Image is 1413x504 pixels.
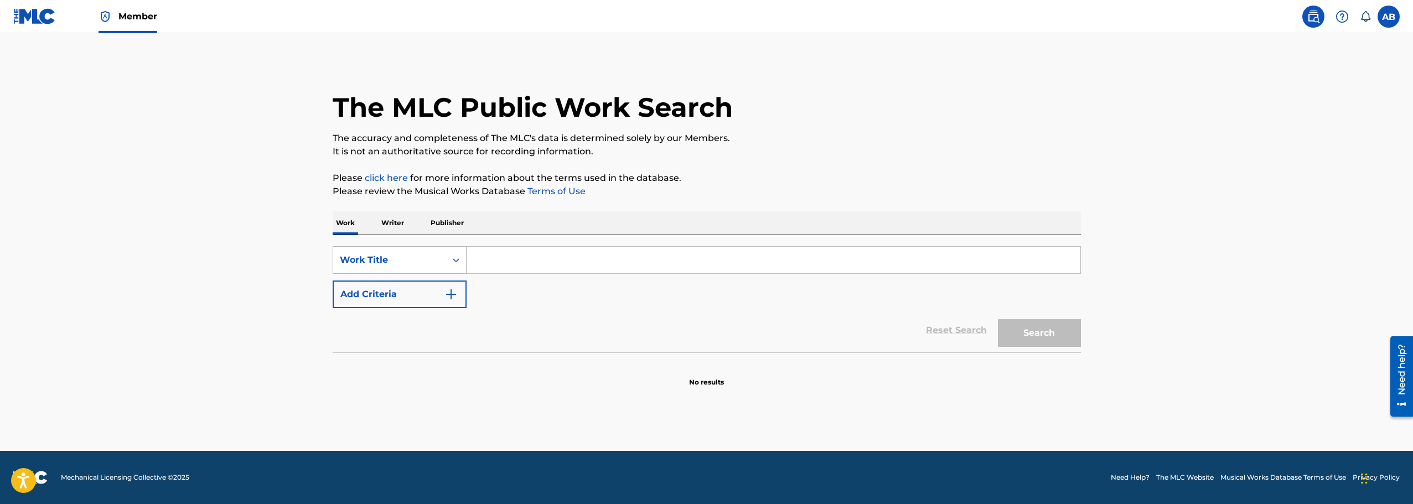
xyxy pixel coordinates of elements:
img: Top Rightsholder [99,10,112,23]
a: Musical Works Database Terms of Use [1220,472,1346,482]
a: Privacy Policy [1353,472,1400,482]
img: MLC Logo [13,8,56,24]
span: Member [118,10,157,23]
p: Work [333,211,358,235]
img: logo [13,471,48,484]
form: Search Form [333,246,1081,352]
iframe: Chat Widget [1358,451,1413,504]
img: search [1307,10,1320,23]
img: 9d2ae6d4665cec9f34b9.svg [444,288,458,301]
div: User Menu [1378,6,1400,28]
p: Please for more information about the terms used in the database. [333,172,1081,185]
div: Drag [1361,462,1368,495]
p: No results [689,364,724,387]
div: Work Title [340,253,439,267]
h1: The MLC Public Work Search [333,91,733,124]
a: click here [365,173,408,183]
iframe: Resource Center [1382,331,1413,420]
span: Mechanical Licensing Collective © 2025 [61,472,189,482]
div: Notifications [1360,11,1371,22]
p: The accuracy and completeness of The MLC's data is determined solely by our Members. [333,132,1081,145]
div: Help [1331,6,1353,28]
a: Need Help? [1111,472,1150,482]
p: It is not an authoritative source for recording information. [333,145,1081,158]
p: Please review the Musical Works Database [333,185,1081,198]
a: The MLC Website [1156,472,1214,482]
p: Publisher [427,211,467,235]
a: Public Search [1302,6,1324,28]
a: Terms of Use [525,186,586,196]
img: help [1336,10,1349,23]
button: Add Criteria [333,280,467,308]
p: Writer [378,211,407,235]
